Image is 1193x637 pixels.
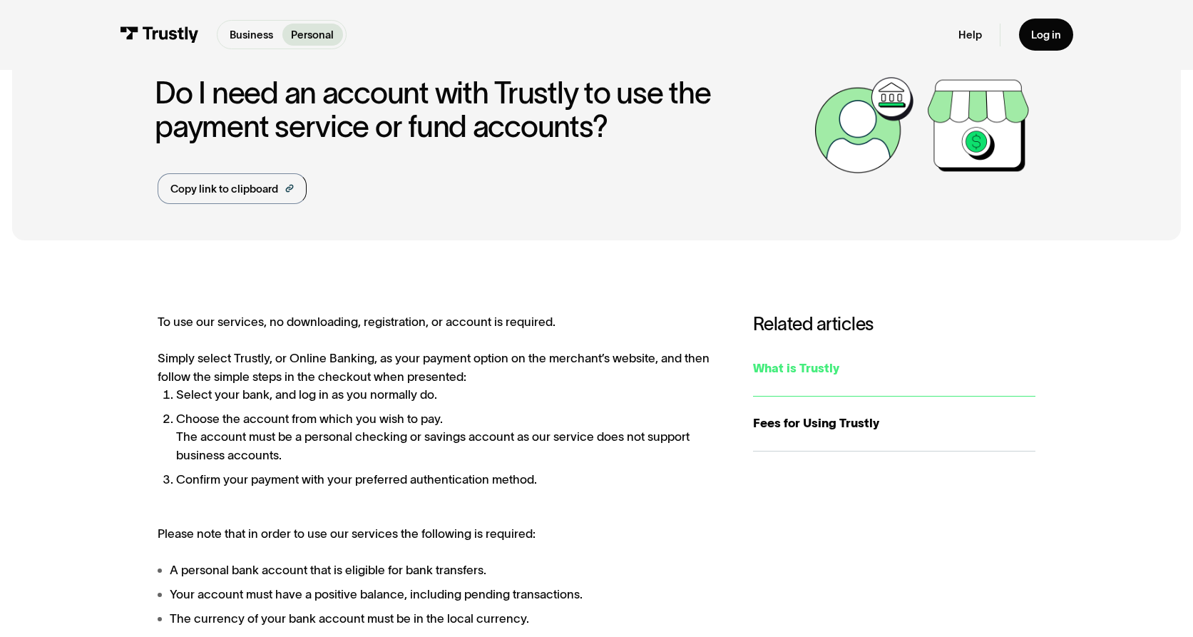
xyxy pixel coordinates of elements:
[230,27,273,43] p: Business
[170,181,278,197] div: Copy link to clipboard
[155,76,807,143] h1: Do I need an account with Trustly to use the payment service or fund accounts?
[220,24,282,46] a: Business
[753,360,1035,377] div: What is Trustly
[176,410,723,464] li: Choose the account from which you wish to pay. The account must be a personal checking or savings...
[158,313,722,628] div: To use our services, no downloading, registration, or account is required. Simply select Trustly,...
[1019,19,1073,51] a: Log in
[753,313,1035,335] h3: Related articles
[176,471,723,489] li: Confirm your payment with your preferred authentication method.
[176,386,723,404] li: Select your bank, and log in as you normally do.
[753,414,1035,432] div: Fees for Using Trustly
[291,27,334,43] p: Personal
[282,24,343,46] a: Personal
[158,586,722,603] li: Your account must have a positive balance, including pending transactions.
[958,28,982,41] a: Help
[120,26,198,43] img: Trustly Logo
[158,561,722,579] li: A personal bank account that is eligible for bank transfers.
[158,173,307,204] a: Copy link to clipboard
[1031,28,1061,41] div: Log in
[753,397,1035,452] a: Fees for Using Trustly
[753,341,1035,396] a: What is Trustly
[158,610,722,628] li: The currency of your bank account must be in the local currency.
